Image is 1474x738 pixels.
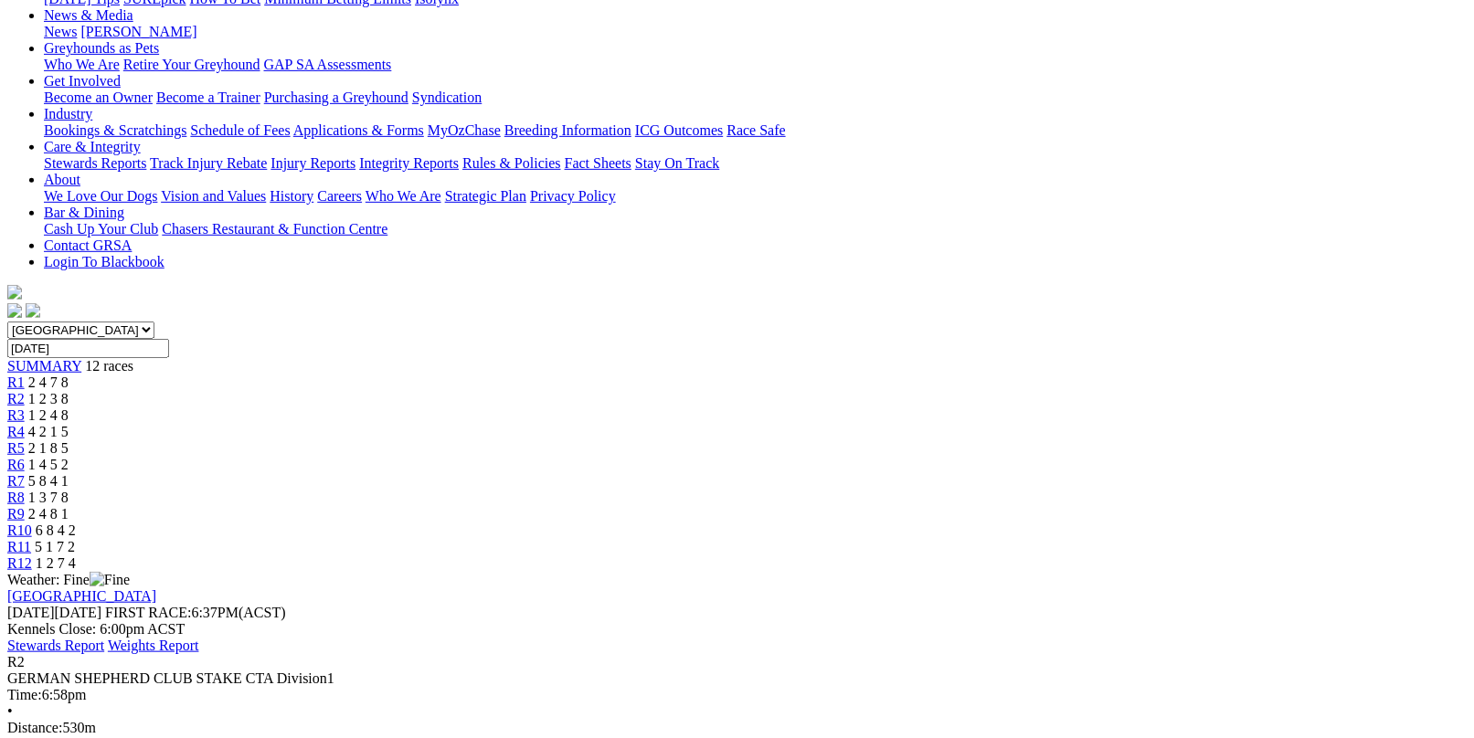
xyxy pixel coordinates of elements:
[44,122,186,138] a: Bookings & Scratchings
[44,188,157,204] a: We Love Our Dogs
[7,605,55,620] span: [DATE]
[162,221,387,237] a: Chasers Restaurant & Function Centre
[28,490,69,505] span: 1 3 7 8
[44,139,141,154] a: Care & Integrity
[7,522,32,538] a: R10
[7,506,25,522] a: R9
[7,605,101,620] span: [DATE]
[7,303,22,318] img: facebook.svg
[7,457,25,472] a: R6
[28,391,69,406] span: 1 2 3 8
[7,588,156,604] a: [GEOGRAPHIC_DATA]
[44,221,158,237] a: Cash Up Your Club
[156,90,260,105] a: Become a Trainer
[504,122,631,138] a: Breeding Information
[44,155,146,171] a: Stewards Reports
[635,122,723,138] a: ICG Outcomes
[270,155,355,171] a: Injury Reports
[44,237,132,253] a: Contact GRSA
[161,188,266,204] a: Vision and Values
[7,621,1467,638] div: Kennels Close: 6:00pm ACST
[36,522,76,538] span: 6 8 4 2
[44,40,159,56] a: Greyhounds as Pets
[7,374,25,390] a: R1
[7,407,25,423] a: R3
[264,57,392,72] a: GAP SA Assessments
[105,605,191,620] span: FIRST RACE:
[44,57,1467,73] div: Greyhounds as Pets
[7,670,1467,687] div: GERMAN SHEPHERD CLUB STAKE CTA Division1
[7,424,25,439] a: R4
[428,122,501,138] a: MyOzChase
[270,188,313,204] a: History
[7,638,104,653] a: Stewards Report
[35,539,75,554] span: 5 1 7 2
[7,339,169,358] input: Select date
[359,155,459,171] a: Integrity Reports
[565,155,631,171] a: Fact Sheets
[90,572,130,588] img: Fine
[28,407,69,423] span: 1 2 4 8
[530,188,616,204] a: Privacy Policy
[445,188,526,204] a: Strategic Plan
[44,24,1467,40] div: News & Media
[44,57,120,72] a: Who We Are
[7,285,22,300] img: logo-grsa-white.png
[7,473,25,489] a: R7
[412,90,482,105] a: Syndication
[190,122,290,138] a: Schedule of Fees
[44,221,1467,237] div: Bar & Dining
[44,122,1467,139] div: Industry
[28,457,69,472] span: 1 4 5 2
[7,490,25,505] a: R8
[123,57,260,72] a: Retire Your Greyhound
[366,188,441,204] a: Who We Are
[105,605,286,620] span: 6:37PM(ACST)
[264,90,408,105] a: Purchasing a Greyhound
[44,254,164,269] a: Login To Blackbook
[28,473,69,489] span: 5 8 4 1
[7,358,81,374] a: SUMMARY
[7,687,42,702] span: Time:
[28,506,69,522] span: 2 4 8 1
[7,440,25,456] a: R5
[36,555,76,571] span: 1 2 7 4
[7,703,13,719] span: •
[44,90,1467,106] div: Get Involved
[28,440,69,456] span: 2 1 8 5
[7,687,1467,703] div: 6:58pm
[462,155,561,171] a: Rules & Policies
[44,205,124,220] a: Bar & Dining
[28,424,69,439] span: 4 2 1 5
[80,24,196,39] a: [PERSON_NAME]
[7,391,25,406] a: R2
[44,106,92,121] a: Industry
[108,638,199,653] a: Weights Report
[44,172,80,187] a: About
[317,188,362,204] a: Careers
[44,24,77,39] a: News
[635,155,719,171] a: Stay On Track
[7,572,130,587] span: Weather: Fine
[7,539,31,554] a: R11
[7,654,25,669] span: R2
[26,303,40,318] img: twitter.svg
[7,555,32,571] a: R12
[28,374,69,390] span: 2 4 7 8
[150,155,267,171] a: Track Injury Rebate
[44,7,133,23] a: News & Media
[44,188,1467,205] div: About
[44,73,121,89] a: Get Involved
